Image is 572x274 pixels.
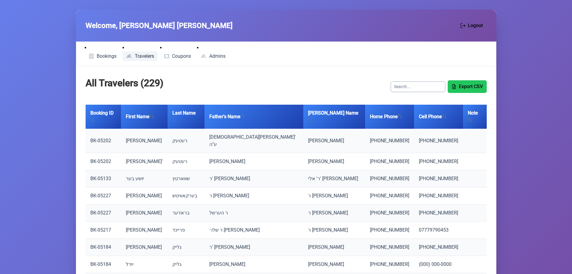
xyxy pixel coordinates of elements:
[209,54,225,59] span: Admins
[86,105,121,129] th: Booking ID
[365,205,414,222] td: [PHONE_NUMBER]
[121,170,168,187] td: יושע בער
[414,205,463,222] td: [PHONE_NUMBER]
[204,129,303,153] td: [DEMOGRAPHIC_DATA][PERSON_NAME]' ע"ה
[172,54,191,59] span: Coupons
[303,153,365,170] td: [PERSON_NAME]
[90,261,111,267] a: BK-05184
[365,129,414,153] td: [PHONE_NUMBER]
[90,210,111,216] a: BK-05227
[365,222,414,239] td: [PHONE_NUMBER]
[204,239,303,256] td: ר' [PERSON_NAME]
[90,176,111,181] a: BK-05133
[168,129,204,153] td: רעטעק
[204,187,303,205] td: ר [PERSON_NAME]
[168,153,204,170] td: רעטעק
[97,54,117,59] span: Bookings
[414,239,463,256] td: [PHONE_NUMBER]
[303,222,365,239] td: ר [PERSON_NAME]
[168,205,204,222] td: בראדער
[90,138,111,143] a: BK-05202
[414,129,463,153] td: [PHONE_NUMBER]
[457,19,487,32] button: Logout
[414,256,463,273] td: (000) 000-0000
[365,187,414,205] td: [PHONE_NUMBER]
[204,222,303,239] td: ר שלו׳ [PERSON_NAME]
[303,256,365,273] td: [PERSON_NAME]
[303,129,365,153] td: [PERSON_NAME]
[365,239,414,256] td: [PHONE_NUMBER]
[123,51,158,61] a: Travelers
[160,44,195,61] li: Coupons
[365,105,414,129] th: Home Phone
[459,83,483,90] span: Export CSV
[90,227,111,233] a: BK-05217
[414,153,463,170] td: [PHONE_NUMBER]
[168,187,204,205] td: בערקאוויטש
[121,205,168,222] td: [PERSON_NAME]
[303,205,365,222] td: ר [PERSON_NAME]
[121,129,168,153] td: [PERSON_NAME]
[463,105,486,129] th: Note
[160,51,195,61] a: Coupons
[90,244,111,250] a: BK-05184
[135,54,154,59] span: Travelers
[168,222,204,239] td: פריינד
[204,256,303,273] td: [PERSON_NAME]
[448,80,487,93] button: Export CSV
[391,82,445,92] input: Search...
[86,76,163,90] h2: All Travelers (229)
[303,187,365,205] td: ר [PERSON_NAME]
[168,170,204,187] td: שווארטץ
[365,170,414,187] td: [PHONE_NUMBER]
[197,51,229,61] a: Admins
[303,239,365,256] td: [PERSON_NAME]
[121,256,168,273] td: יודל
[468,22,483,29] span: Logout
[121,105,168,129] th: First Name
[123,44,158,61] li: Travelers
[414,187,463,205] td: [PHONE_NUMBER]
[168,105,204,129] th: Last Name
[204,170,303,187] td: ר' [PERSON_NAME]
[204,153,303,170] td: [PERSON_NAME]
[365,153,414,170] td: [PHONE_NUMBER]
[85,51,120,61] a: Bookings
[86,20,233,31] span: Welcome, [PERSON_NAME] [PERSON_NAME]
[303,105,365,129] th: [PERSON_NAME] Name
[90,159,111,164] a: BK-05202
[414,105,463,129] th: Cell Phone
[414,170,463,187] td: [PHONE_NUMBER]
[121,239,168,256] td: [PERSON_NAME]
[121,153,168,170] td: [PERSON_NAME]'
[204,205,303,222] td: ר הערשל
[168,256,204,273] td: גליק
[90,193,111,199] a: BK-05227
[414,222,463,239] td: 07779790453
[204,105,303,129] th: Father's Name
[303,170,365,187] td: ר' אלי' [PERSON_NAME]
[121,222,168,239] td: [PERSON_NAME]
[197,44,229,61] li: Admins
[85,44,120,61] li: Bookings
[121,187,168,205] td: [PERSON_NAME]
[168,239,204,256] td: גליק
[365,256,414,273] td: [PHONE_NUMBER]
